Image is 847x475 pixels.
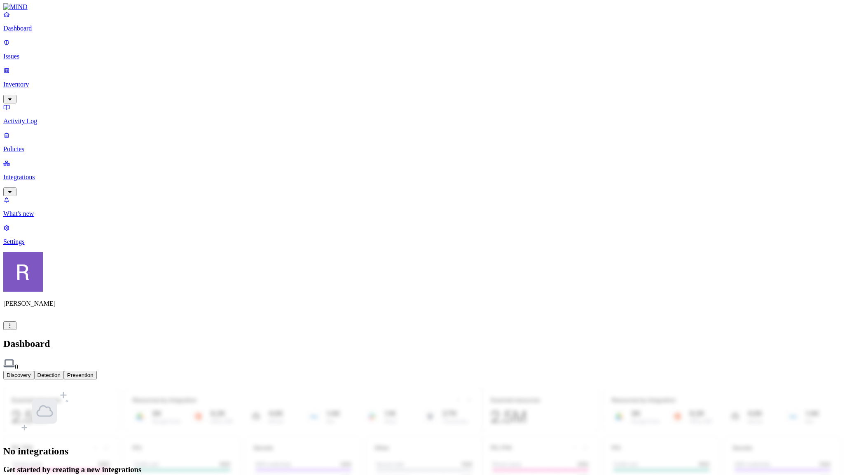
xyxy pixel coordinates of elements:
[3,252,43,292] img: Rich Thompson
[3,3,844,11] a: MIND
[64,371,97,379] button: Prevention
[3,338,844,349] h2: Dashboard
[34,371,64,379] button: Detection
[3,300,844,307] p: [PERSON_NAME]
[3,196,844,218] a: What's new
[3,145,844,153] p: Policies
[3,159,844,195] a: Integrations
[3,371,34,379] button: Discovery
[3,103,844,125] a: Activity Log
[3,11,844,32] a: Dashboard
[15,363,18,370] span: 0
[3,25,844,32] p: Dashboard
[3,3,28,11] img: MIND
[3,53,844,60] p: Issues
[3,224,844,246] a: Settings
[3,81,844,88] p: Inventory
[3,117,844,125] p: Activity Log
[3,67,844,102] a: Inventory
[3,358,15,369] img: svg%3e
[3,131,844,153] a: Policies
[3,173,844,181] p: Integrations
[3,210,844,218] p: What's new
[20,386,70,436] img: integrations-empty-state
[3,465,844,474] h3: Get started by creating a new integrations
[3,446,844,457] h1: No integrations
[3,238,844,246] p: Settings
[3,39,844,60] a: Issues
